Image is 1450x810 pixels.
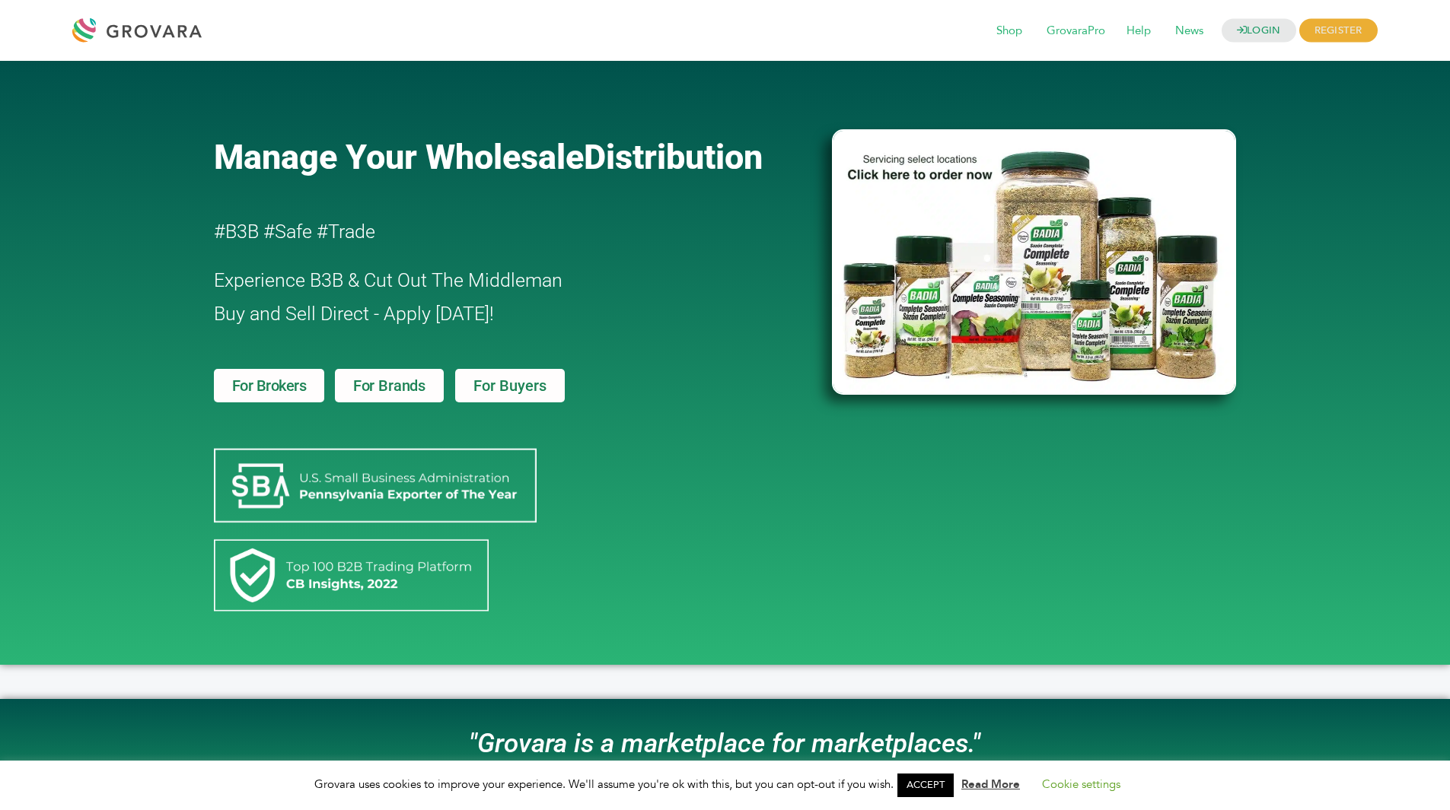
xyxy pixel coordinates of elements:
span: Grovara uses cookies to improve your experience. We'll assume you're ok with this, but you can op... [314,777,1136,792]
a: Help [1116,23,1162,40]
a: ACCEPT [897,773,954,797]
span: Experience B3B & Cut Out The Middleman [214,269,562,291]
span: Help [1116,17,1162,46]
a: LOGIN [1222,19,1296,43]
span: REGISTER [1299,19,1378,43]
i: "Grovara is a marketplace for marketplaces." [469,728,980,759]
span: Shop [986,17,1033,46]
a: For Brands [335,369,444,402]
span: For Brands [353,378,425,393]
span: Buy and Sell Direct - Apply [DATE]! [214,303,494,325]
a: Manage Your WholesaleDistribution [214,137,808,177]
a: GrovaraPro [1036,23,1116,40]
a: For Brokers [214,369,325,402]
a: For Buyers [455,369,565,402]
a: Read More [961,777,1020,792]
span: For Buyers [473,378,547,393]
span: GrovaraPro [1036,17,1116,46]
span: Distribution [584,137,763,177]
a: Cookie settings [1042,777,1120,792]
a: Shop [986,23,1033,40]
span: News [1165,17,1214,46]
span: For Brokers [232,378,307,393]
span: Manage Your Wholesale [214,137,584,177]
a: News [1165,23,1214,40]
h2: #B3B #Safe #Trade [214,215,745,249]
